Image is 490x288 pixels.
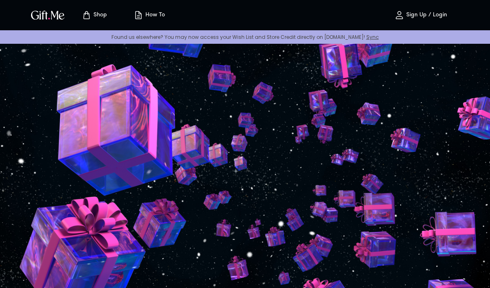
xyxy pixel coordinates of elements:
p: Sign Up / Login [404,12,447,19]
button: Store page [72,2,117,28]
p: Shop [91,12,107,19]
button: How To [127,2,171,28]
img: how-to.svg [134,10,143,20]
a: Sync [366,34,379,40]
p: How To [143,12,165,19]
p: Found us elsewhere? You may now access your Wish List and Store Credit directly on [DOMAIN_NAME]! [7,34,483,40]
button: GiftMe Logo [29,10,67,20]
img: GiftMe Logo [29,9,66,21]
button: Sign Up / Login [380,2,461,28]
